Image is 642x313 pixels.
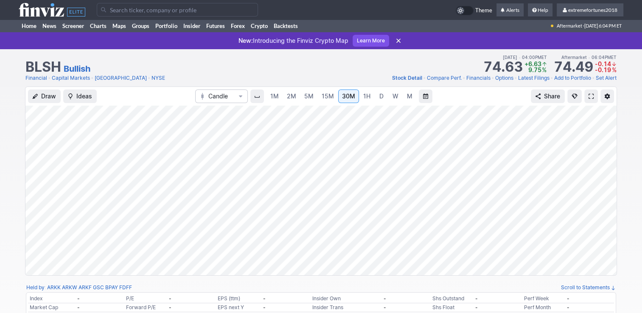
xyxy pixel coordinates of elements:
[359,89,374,103] a: 1H
[48,74,51,82] span: •
[518,74,549,82] a: Latest Filings
[379,92,384,100] span: D
[28,89,61,103] button: Draw
[522,294,565,303] td: Perf Week
[26,283,132,292] div: :
[353,35,389,47] a: Learn More
[25,60,61,74] h1: BLSH
[216,294,261,303] td: EPS (ttm)
[63,89,97,103] button: Ideas
[28,294,76,303] td: Index
[375,89,388,103] a: D
[152,20,180,32] a: Portfolio
[151,74,165,82] a: NYSE
[287,92,296,100] span: 2M
[389,89,402,103] a: W
[91,74,94,82] span: •
[216,303,261,312] td: EPS next Y
[76,92,92,101] span: Ideas
[270,92,279,100] span: 1M
[519,55,521,60] span: •
[554,74,591,82] a: Add to Portfolio
[271,20,301,32] a: Backtests
[208,92,235,101] span: Candle
[550,74,553,82] span: •
[407,92,412,100] span: M
[169,304,171,310] b: -
[169,295,171,302] b: -
[531,89,565,103] button: Share
[392,92,398,100] span: W
[522,303,565,312] td: Perf Month
[491,74,494,82] span: •
[77,304,80,310] b: -
[124,294,167,303] td: P/E
[26,284,45,291] a: Held by
[318,89,338,103] a: 15M
[423,74,426,82] span: •
[596,74,617,82] a: Set Alert
[427,74,462,82] a: Compare Perf.
[95,74,147,82] a: [GEOGRAPHIC_DATA]
[503,53,547,61] span: [DATE] 04:00PM ET
[180,20,203,32] a: Insider
[475,295,478,302] b: -
[384,304,386,310] b: -
[561,284,616,291] a: Scroll to Statements
[97,3,258,17] input: Search
[238,36,348,45] p: Introducing the Finviz Crypto Map
[250,89,264,103] button: Interval
[612,66,617,73] span: %
[78,283,92,292] a: ARKF
[561,53,617,61] span: Aftermarket 06:04PM ET
[584,20,622,32] span: [DATE] 6:04 PM ET
[496,3,524,17] a: Alerts
[203,20,228,32] a: Futures
[263,295,266,302] b: -
[600,89,614,103] button: Chart Settings
[62,283,77,292] a: ARKW
[93,283,104,292] a: GSC
[595,60,611,67] span: -0.14
[557,20,584,32] span: Aftermarket ·
[431,294,474,303] td: Shs Outstand
[52,74,90,82] a: Capital Markets
[568,7,617,13] span: extremefortunes2018
[263,304,266,310] b: -
[392,75,422,81] span: Stock Detail
[427,75,462,81] span: Compare Perf.
[300,89,317,103] a: 5M
[124,303,167,312] td: Forward P/E
[228,20,248,32] a: Forex
[466,74,491,82] a: Financials
[25,74,47,82] a: Financial
[567,304,569,310] b: -
[47,283,61,292] a: ARKK
[87,20,109,32] a: Charts
[595,66,611,73] span: -0.19
[456,6,492,15] a: Theme
[304,92,314,100] span: 5M
[463,74,465,82] span: •
[342,92,355,100] span: 30M
[431,303,474,312] td: Shs Float
[567,295,569,302] b: -
[584,89,598,103] a: Fullscreen
[524,60,541,67] span: +6.63
[384,295,386,302] b: -
[475,304,478,310] b: -
[119,283,132,292] a: FDFF
[392,74,422,82] a: Stock Detail
[588,55,590,60] span: •
[483,60,523,74] strong: 74.63
[592,74,595,82] span: •
[475,6,492,15] span: Theme
[403,89,416,103] a: M
[311,303,382,312] td: Insider Trans
[554,60,593,74] strong: 74.49
[129,20,152,32] a: Groups
[283,89,300,103] a: 2M
[544,92,560,101] span: Share
[567,89,582,103] button: Explore new features
[28,303,76,312] td: Market Cap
